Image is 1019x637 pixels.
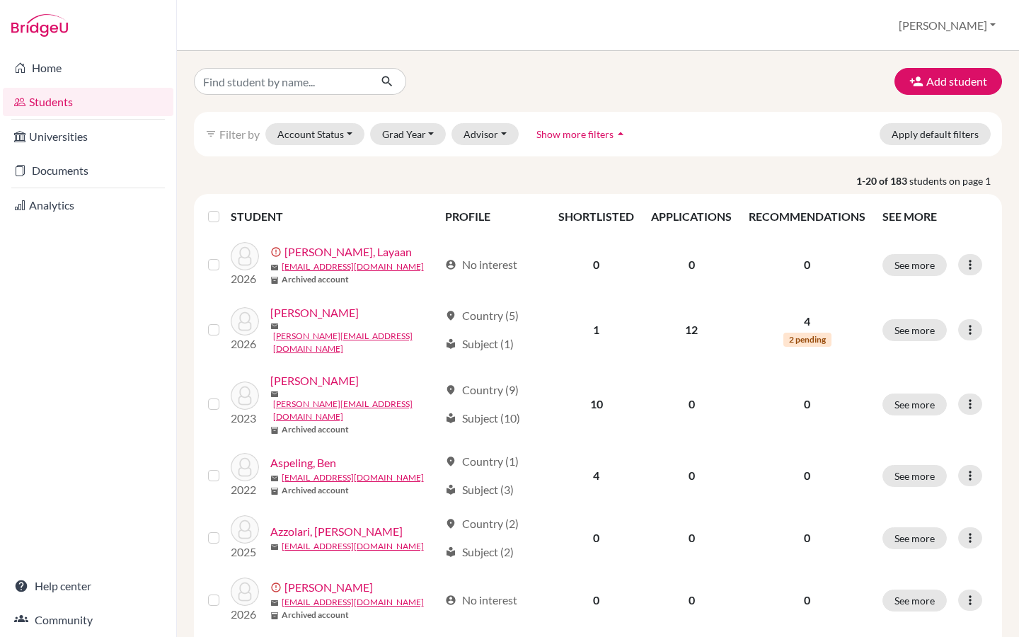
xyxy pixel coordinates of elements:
strong: 1-20 of 183 [856,173,909,188]
a: [EMAIL_ADDRESS][DOMAIN_NAME] [282,260,424,273]
input: Find student by name... [194,68,369,95]
p: 4 [749,313,865,330]
div: No interest [445,256,517,273]
span: location_on [445,310,456,321]
a: Home [3,54,173,82]
a: [EMAIL_ADDRESS][DOMAIN_NAME] [282,540,424,553]
span: mail [270,390,279,398]
td: 0 [643,234,740,296]
div: Country (2) [445,515,519,532]
div: Subject (10) [445,410,520,427]
div: Country (5) [445,307,519,324]
p: 0 [749,592,865,609]
button: Add student [894,68,1002,95]
span: mail [270,543,279,551]
p: 2026 [231,270,259,287]
div: No interest [445,592,517,609]
p: 2025 [231,544,259,561]
p: 0 [749,467,865,484]
span: location_on [445,384,456,396]
span: mail [270,474,279,483]
span: account_circle [445,595,456,606]
td: 0 [643,364,740,444]
img: Barel, Amit [231,578,259,606]
a: [PERSON_NAME] [270,304,359,321]
span: mail [270,263,279,272]
td: 0 [643,444,740,507]
span: error_outline [270,582,284,593]
span: mail [270,599,279,607]
button: Apply default filters [880,123,991,145]
th: PROFILE [437,200,550,234]
div: Subject (3) [445,481,514,498]
p: 2026 [231,606,259,623]
th: SEE MORE [874,200,996,234]
b: Archived account [282,484,349,497]
td: 10 [550,364,643,444]
span: error_outline [270,246,284,258]
span: students on page 1 [909,173,1002,188]
img: Al Khateeb, Layaan [231,242,259,270]
b: Archived account [282,423,349,436]
a: Aspeling, Ben [270,454,336,471]
button: See more [882,319,947,341]
a: [EMAIL_ADDRESS][DOMAIN_NAME] [282,596,424,609]
td: 4 [550,444,643,507]
span: inventory_2 [270,487,279,495]
img: Antochi, Davide Samuel [231,381,259,410]
i: arrow_drop_up [614,127,628,141]
button: See more [882,394,947,415]
a: Analytics [3,191,173,219]
p: 0 [749,529,865,546]
td: 12 [643,296,740,364]
span: local_library [445,546,456,558]
p: 2022 [231,481,259,498]
td: 0 [550,569,643,631]
a: Azzolari, [PERSON_NAME] [270,523,403,540]
img: Andrade, Gabriel [231,307,259,335]
a: [EMAIL_ADDRESS][DOMAIN_NAME] [282,471,424,484]
a: Community [3,606,173,634]
p: 2023 [231,410,259,427]
span: inventory_2 [270,426,279,435]
span: inventory_2 [270,276,279,285]
span: location_on [445,456,456,467]
p: 0 [749,256,865,273]
button: See more [882,465,947,487]
span: account_circle [445,259,456,270]
button: See more [882,527,947,549]
a: [PERSON_NAME], Layaan [284,243,412,260]
b: Archived account [282,273,349,286]
td: 0 [550,234,643,296]
th: SHORTLISTED [550,200,643,234]
p: 2026 [231,335,259,352]
span: local_library [445,338,456,350]
span: 2 pending [783,333,831,347]
div: Subject (1) [445,335,514,352]
img: Azzolari, Massimiliano Scott [231,515,259,544]
button: Grad Year [370,123,447,145]
td: 1 [550,296,643,364]
span: location_on [445,518,456,529]
a: [PERSON_NAME][EMAIL_ADDRESS][DOMAIN_NAME] [273,398,439,423]
button: Account Status [265,123,364,145]
img: Aspeling, Ben [231,453,259,481]
button: Show more filtersarrow_drop_up [524,123,640,145]
button: Advisor [451,123,519,145]
a: Universities [3,122,173,151]
span: Show more filters [536,128,614,140]
p: 0 [749,396,865,413]
button: [PERSON_NAME] [892,12,1002,39]
div: Subject (2) [445,544,514,561]
span: local_library [445,413,456,424]
span: local_library [445,484,456,495]
td: 0 [643,569,740,631]
div: Country (9) [445,381,519,398]
span: inventory_2 [270,612,279,620]
div: Country (1) [445,453,519,470]
span: Filter by [219,127,260,141]
a: Documents [3,156,173,185]
th: RECOMMENDATIONS [740,200,874,234]
a: [PERSON_NAME] [270,372,359,389]
a: Help center [3,572,173,600]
